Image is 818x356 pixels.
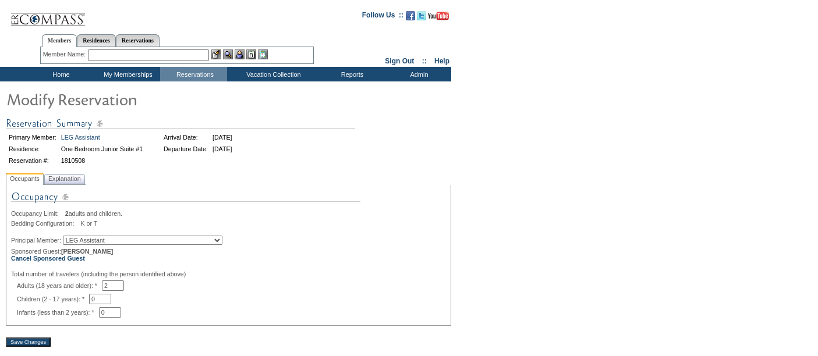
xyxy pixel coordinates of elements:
td: Departure Date: [162,144,210,154]
img: Reservation Summary [6,116,355,131]
td: Arrival Date: [162,132,210,143]
td: Admin [384,67,451,81]
img: Become our fan on Facebook [406,11,415,20]
img: View [223,49,233,59]
td: Primary Member: [7,132,58,143]
img: b_calculator.gif [258,49,268,59]
td: 1810508 [59,155,144,166]
td: Vacation Collection [227,67,317,81]
span: Explanation [46,173,83,185]
img: Follow us on Twitter [417,11,426,20]
td: Reservation #: [7,155,58,166]
div: adults and children. [11,210,446,217]
span: Bedding Configuration: [11,220,79,227]
a: Reservations [116,34,160,47]
span: :: [422,57,427,65]
td: [DATE] [211,144,234,154]
span: K or T [80,220,97,227]
td: [DATE] [211,132,234,143]
span: Occupants [8,173,42,185]
img: Occupancy [11,190,360,210]
a: Help [434,57,449,65]
a: LEG Assistant [61,134,100,141]
span: [PERSON_NAME] [61,248,113,255]
img: Subscribe to our YouTube Channel [428,12,449,20]
span: Adults (18 years and older): * [17,282,102,289]
td: My Memberships [93,67,160,81]
td: Home [26,67,93,81]
a: Members [42,34,77,47]
div: Total number of travelers (including the person identified above) [11,270,446,277]
td: Follow Us :: [362,10,403,24]
td: One Bedroom Junior Suite #1 [59,144,144,154]
a: Sign Out [385,57,414,65]
a: Become our fan on Facebook [406,15,415,22]
a: Follow us on Twitter [417,15,426,22]
span: Principal Member: [11,237,61,244]
a: Residences [77,34,116,47]
a: Cancel Sponsored Guest [11,255,85,262]
span: 2 [65,210,69,217]
span: Occupancy Limit: [11,210,63,217]
div: Sponsored Guest: [11,248,446,262]
img: Compass Home [10,3,86,27]
a: Subscribe to our YouTube Channel [428,15,449,22]
span: Children (2 - 17 years): * [17,296,89,302]
img: Modify Reservation [6,87,239,111]
div: Member Name: [43,49,88,59]
td: Reports [317,67,384,81]
img: Reservations [246,49,256,59]
td: Residence: [7,144,58,154]
span: Infants (less than 2 years): * [17,309,99,316]
td: Reservations [160,67,227,81]
img: Impersonate [235,49,245,59]
input: Save Changes [6,337,51,347]
img: b_edit.gif [211,49,221,59]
